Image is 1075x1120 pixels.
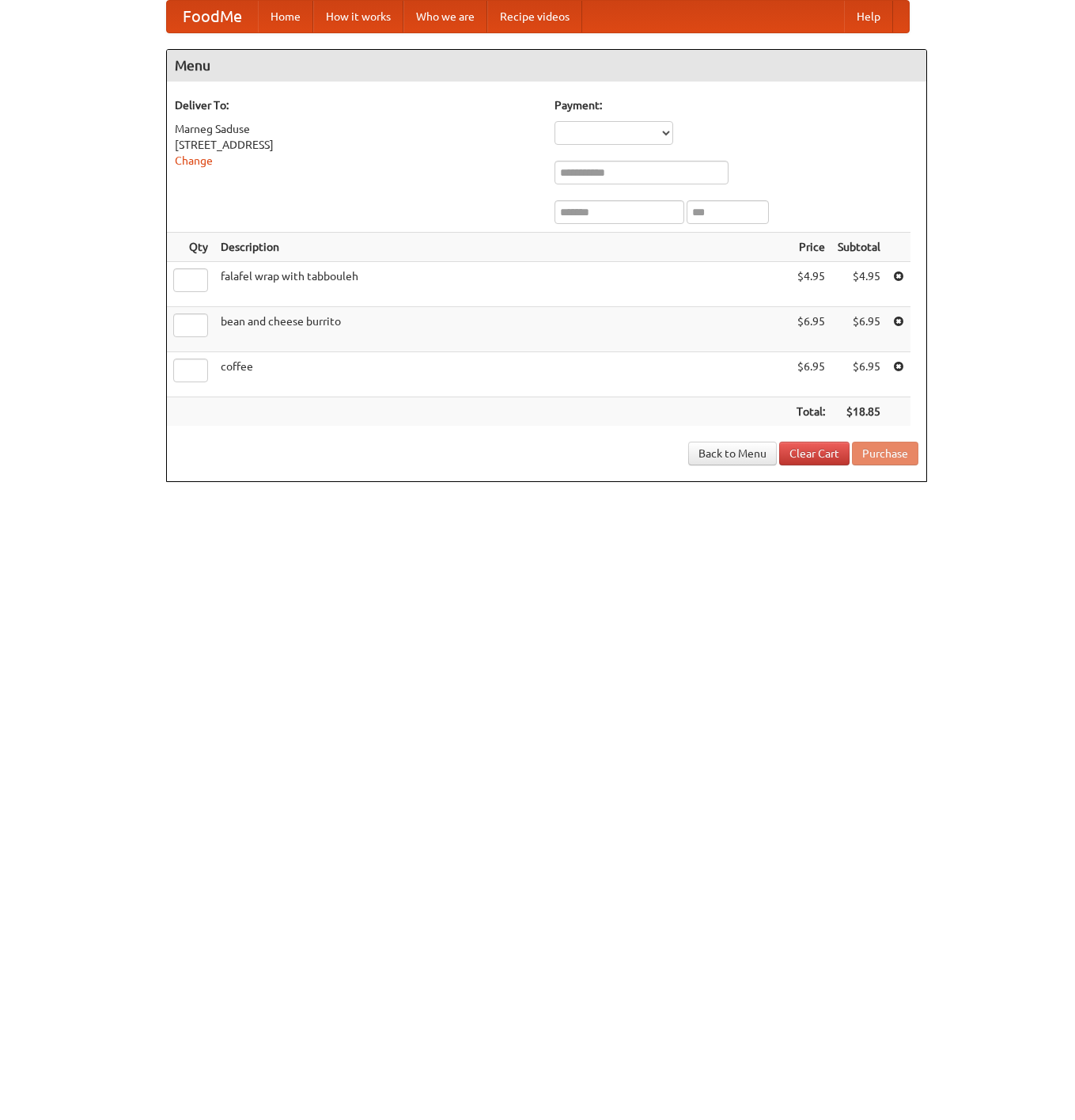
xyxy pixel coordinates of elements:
a: Help [844,1,893,32]
a: Recipe videos [487,1,582,32]
h4: Menu [167,50,926,82]
td: $6.95 [790,352,831,397]
a: Clear Cart [779,442,850,465]
th: Price [790,233,831,262]
td: $6.95 [831,307,887,352]
th: $18.85 [831,397,887,427]
a: How it works [313,1,403,32]
th: Subtotal [831,233,887,262]
td: $6.95 [831,352,887,397]
a: Home [258,1,313,32]
h5: Deliver To: [175,97,539,113]
button: Purchase [852,442,918,465]
td: $6.95 [790,307,831,352]
td: bean and cheese burrito [214,307,790,352]
th: Description [214,233,790,262]
th: Qty [167,233,214,262]
div: Marneg Saduse [175,121,539,137]
a: FoodMe [167,1,258,32]
td: falafel wrap with tabbouleh [214,262,790,307]
a: Change [175,154,213,167]
a: Who we are [403,1,487,32]
a: Back to Menu [688,442,777,465]
td: coffee [214,352,790,397]
h5: Payment: [555,97,918,113]
div: [STREET_ADDRESS] [175,137,539,153]
th: Total: [790,397,831,427]
td: $4.95 [831,262,887,307]
td: $4.95 [790,262,831,307]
